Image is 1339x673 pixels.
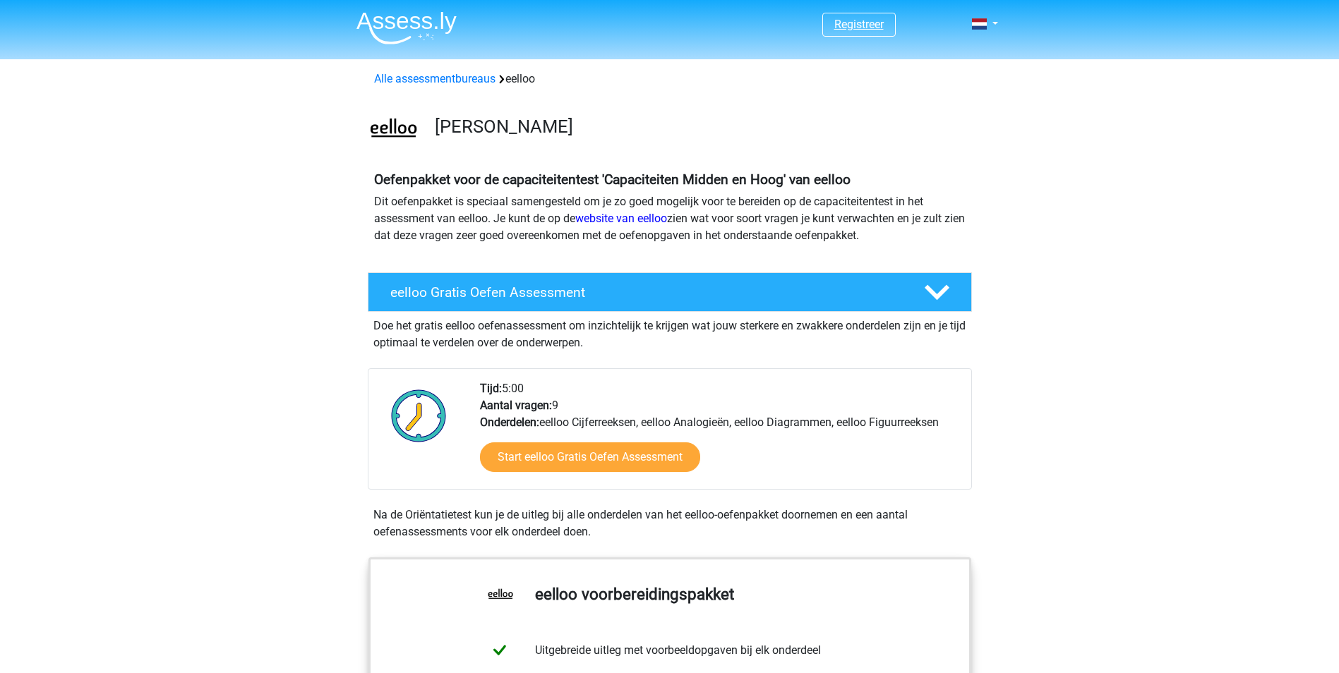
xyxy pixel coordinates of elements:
div: Doe het gratis eelloo oefenassessment om inzichtelijk te krijgen wat jouw sterkere en zwakkere on... [368,312,972,351]
a: eelloo Gratis Oefen Assessment [362,272,978,312]
img: Klok [383,380,455,451]
a: Start eelloo Gratis Oefen Assessment [480,442,700,472]
b: Aantal vragen: [480,399,552,412]
h4: eelloo Gratis Oefen Assessment [390,284,901,301]
img: eelloo.png [368,104,419,154]
a: Registreer [834,18,884,31]
a: Alle assessmentbureaus [374,72,496,85]
b: Onderdelen: [480,416,539,429]
div: 5:00 9 eelloo Cijferreeksen, eelloo Analogieën, eelloo Diagrammen, eelloo Figuurreeksen [469,380,971,489]
b: Oefenpakket voor de capaciteitentest 'Capaciteiten Midden en Hoog' van eelloo [374,171,851,188]
div: Na de Oriëntatietest kun je de uitleg bij alle onderdelen van het eelloo-oefenpakket doornemen en... [368,507,972,540]
p: Dit oefenpakket is speciaal samengesteld om je zo goed mogelijk voor te bereiden op de capaciteit... [374,193,966,244]
a: website van eelloo [575,212,667,225]
div: eelloo [368,71,971,87]
h3: [PERSON_NAME] [435,116,961,138]
img: Assessly [356,11,457,44]
b: Tijd: [480,382,502,395]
